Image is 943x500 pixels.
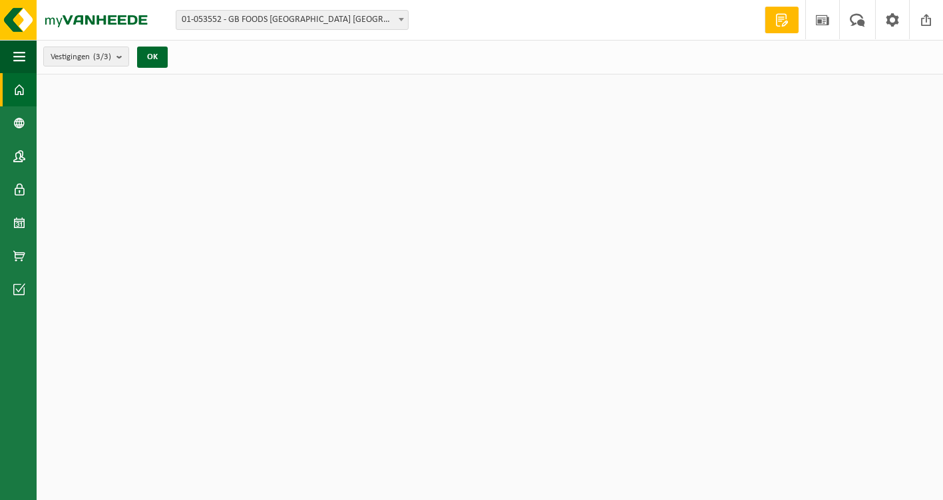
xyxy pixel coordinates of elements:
span: 01-053552 - GB FOODS BELGIUM NV - PUURS-SINT-AMANDS [176,10,409,30]
button: Vestigingen(3/3) [43,47,129,66]
button: OK [137,47,168,68]
span: Vestigingen [51,47,111,67]
count: (3/3) [93,53,111,61]
span: 01-053552 - GB FOODS BELGIUM NV - PUURS-SINT-AMANDS [176,11,408,29]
